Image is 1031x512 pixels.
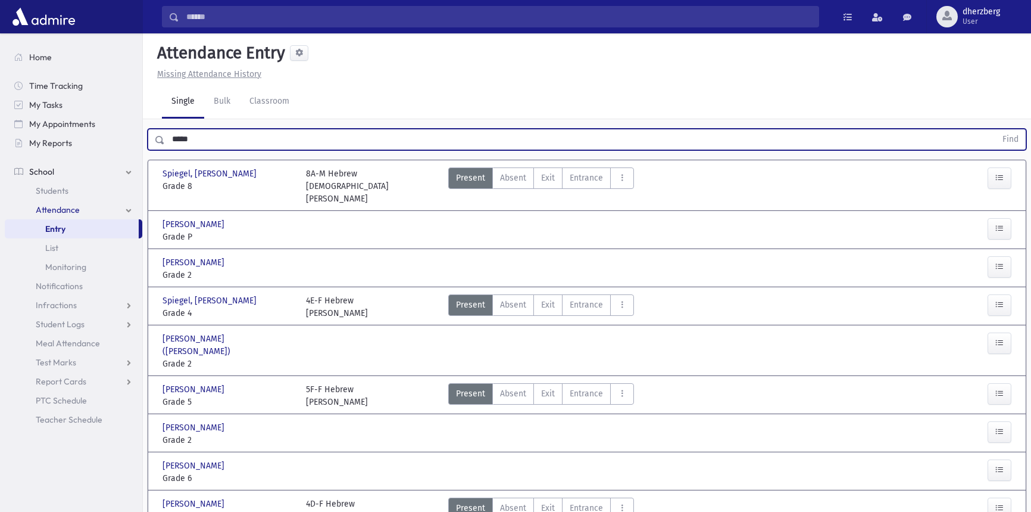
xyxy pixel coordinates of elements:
[5,334,142,353] a: Meal Attendance
[541,387,555,400] span: Exit
[45,262,86,272] span: Monitoring
[456,172,485,184] span: Present
[163,460,227,472] span: [PERSON_NAME]
[36,300,77,311] span: Infractions
[995,129,1026,150] button: Find
[29,138,72,148] span: My Reports
[163,421,227,434] span: [PERSON_NAME]
[5,372,142,391] a: Report Cards
[36,319,85,330] span: Student Logs
[456,387,485,400] span: Present
[5,410,142,429] a: Teacher Schedule
[500,387,526,400] span: Absent
[163,307,294,319] span: Grade 4
[29,100,63,110] span: My Tasks
[163,434,294,446] span: Grade 2
[456,299,485,311] span: Present
[163,333,294,358] span: [PERSON_NAME] ([PERSON_NAME])
[240,85,299,119] a: Classroom
[36,414,102,425] span: Teacher Schedule
[152,43,285,63] h5: Attendance Entry
[5,114,142,134] a: My Appointments
[45,224,65,234] span: Entry
[448,167,634,205] div: AttTypes
[5,134,142,153] a: My Reports
[163,358,294,370] span: Grade 2
[36,357,76,368] span: Test Marks
[5,76,142,95] a: Time Tracking
[163,396,294,408] span: Grade 5
[179,6,818,27] input: Search
[163,498,227,510] span: [PERSON_NAME]
[5,391,142,410] a: PTC Schedule
[163,269,294,281] span: Grade 2
[5,95,142,114] a: My Tasks
[163,180,294,193] span: Grade 8
[29,166,54,177] span: School
[570,387,603,400] span: Entrance
[163,472,294,485] span: Grade 6
[5,162,142,181] a: School
[541,299,555,311] span: Exit
[5,181,142,200] a: Students
[5,315,142,334] a: Student Logs
[163,218,227,231] span: [PERSON_NAME]
[36,395,87,406] span: PTC Schedule
[36,204,80,215] span: Attendance
[10,5,78,29] img: AdmirePro
[500,299,526,311] span: Absent
[500,172,526,184] span: Absent
[5,277,142,296] a: Notifications
[5,219,139,238] a: Entry
[152,69,261,79] a: Missing Attendance History
[163,256,227,269] span: [PERSON_NAME]
[157,69,261,79] u: Missing Attendance History
[36,338,100,349] span: Meal Attendance
[5,48,142,67] a: Home
[448,294,634,319] div: AttTypes
[541,172,555,184] span: Exit
[5,353,142,372] a: Test Marks
[448,383,634,408] div: AttTypes
[163,231,294,243] span: Grade P
[306,294,368,319] div: 4E-F Hebrew [PERSON_NAME]
[5,200,142,219] a: Attendance
[5,296,142,315] a: Infractions
[36,185,68,196] span: Students
[163,294,259,307] span: Spiegel, [PERSON_NAME]
[163,167,259,180] span: Spiegel, [PERSON_NAME]
[45,243,58,253] span: List
[306,383,368,408] div: 5F-F Hebrew [PERSON_NAME]
[5,257,142,277] a: Monitoring
[29,119,95,129] span: My Appointments
[306,167,438,205] div: 8A-M Hebrew [DEMOGRAPHIC_DATA][PERSON_NAME]
[29,80,83,91] span: Time Tracking
[36,281,83,291] span: Notifications
[36,376,86,387] span: Report Cards
[570,299,603,311] span: Entrance
[963,7,1000,17] span: dherzberg
[5,238,142,257] a: List
[570,172,603,184] span: Entrance
[163,383,227,396] span: [PERSON_NAME]
[204,85,240,119] a: Bulk
[29,52,52,63] span: Home
[162,85,204,119] a: Single
[963,17,1000,26] span: User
